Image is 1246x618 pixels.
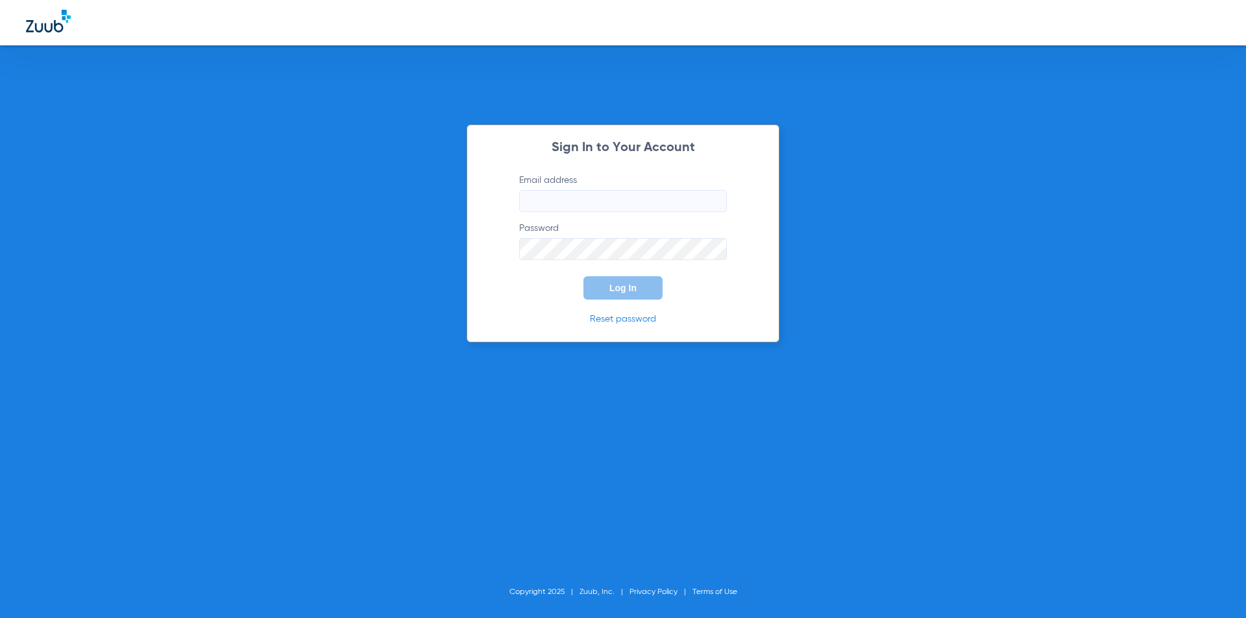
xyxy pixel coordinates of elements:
[590,315,656,324] a: Reset password
[692,588,737,596] a: Terms of Use
[500,141,746,154] h2: Sign In to Your Account
[519,190,727,212] input: Email address
[609,283,637,293] span: Log In
[519,238,727,260] input: Password
[509,586,580,599] li: Copyright 2025
[519,174,727,212] label: Email address
[26,10,71,32] img: Zuub Logo
[629,588,678,596] a: Privacy Policy
[580,586,629,599] li: Zuub, Inc.
[519,222,727,260] label: Password
[583,276,663,300] button: Log In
